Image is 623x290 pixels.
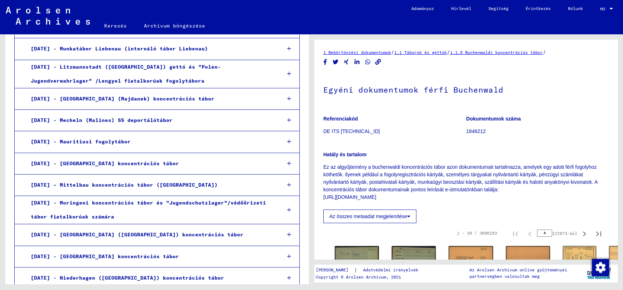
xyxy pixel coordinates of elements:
img: 001.jpg [335,246,379,262]
img: 002.jpg [392,246,436,262]
a: Archívum böngészése [135,17,214,34]
a: Adatvédelmi irányelvek [357,266,427,274]
font: [PERSON_NAME] [316,267,348,272]
font: Dokumentumok száma [466,116,521,122]
button: Megosztás Twitteren [332,58,339,67]
a: 1 Bebörtönzési dokumentumok [323,50,391,55]
font: / [447,49,450,55]
img: yv_logo.png [585,264,612,282]
font: | [354,267,357,273]
font: Ez az algyűjtemény a buchenwaldi koncentrációs tábor azon dokumentumait tartalmazza, amelyek egy ... [323,164,598,192]
img: 001.jpg [449,246,493,279]
button: Megosztás Xingen [343,58,350,67]
font: Az Arolsen Archívum online gyűjteményei [469,267,567,272]
font: Referenciakód [323,116,358,122]
a: [PERSON_NAME] [316,266,354,274]
font: [DATE] - [GEOGRAPHIC_DATA] koncentrációs tábor [31,160,179,167]
font: [DATE] - [GEOGRAPHIC_DATA] (Majdanek) koncentrációs tábor [31,95,214,102]
font: [DATE] - Niederhagen ([GEOGRAPHIC_DATA]) koncentrációs tábor [31,275,224,281]
button: Utolsó oldal [591,226,606,240]
a: 1.1.5 Buchenwaldi koncentrációs tábor [450,50,543,55]
font: [DATE] - Mauritiusi fogolytábor [31,138,131,145]
img: 002.jpg [506,246,550,279]
font: [DATE] - [GEOGRAPHIC_DATA] koncentrációs tábor [31,253,179,260]
button: Következő oldal [577,226,591,240]
font: Keresés [104,23,127,29]
font: 122873-ból [552,231,577,236]
font: [DATE] - Moringeni koncentrációs tábor és "Jugendschutzlager"/védőőrizeti tábor fiatalkorúak számára [31,200,266,220]
button: Megosztás LinkedIn-en [353,58,361,67]
font: / [391,49,394,55]
button: Előző oldal [523,226,537,240]
font: [DATE] – Mittelbau koncentrációs tábor ([GEOGRAPHIC_DATA]) [31,182,218,188]
button: Megosztás WhatsApp-on [364,58,372,67]
a: Keresés [96,17,135,34]
button: Link másolása [375,58,382,67]
font: / [543,49,546,55]
font: HU [600,6,605,11]
font: Adatvédelmi irányelvek [363,267,418,272]
font: Hírlevél [451,6,471,11]
button: Az összes metaadat megjelenítése [323,210,416,223]
a: 1.1 Táborok és gettók [394,50,447,55]
font: Az összes metaadat megjelenítése [329,213,407,219]
font: [URL][DOMAIN_NAME] [323,194,376,200]
img: 001.jpg [563,246,596,270]
font: 1 – 30 / 3686163 [457,230,497,236]
font: Hatály és tartalom [323,152,367,157]
font: Copyright © Arolsen Archívum, 2021 [316,274,401,280]
font: Segítség [488,6,508,11]
font: Adományoz [411,6,434,11]
font: 1846212 [466,128,486,134]
button: Első oldal [508,226,523,240]
font: DE ITS [TECHNICAL_ID] [323,128,380,134]
img: Hozzájárulás módosítása [592,259,609,276]
font: [DATE] - Munkatábor Liebenau (internáló tábor Liebenau) [31,45,208,52]
font: Egyéni dokumentumok férfi Buchenwald [323,85,503,95]
font: [DATE] - [GEOGRAPHIC_DATA] ([GEOGRAPHIC_DATA]) koncentrációs tábor [31,231,243,238]
font: [DATE] - Mecheln (Malines) SS deportálótábor [31,117,173,123]
font: partnerségben valósultak meg [469,274,540,279]
font: Archívum böngészése [144,23,205,29]
font: Rólunk [568,6,583,11]
font: Érintkezés [526,6,551,11]
font: [DATE] - Litzmannstadt ([GEOGRAPHIC_DATA]) gettó és "Polen-Jugendverwahrlager" /Lengyel fiatalkor... [31,64,221,84]
img: Arolsen_neg.svg [6,7,90,25]
button: Megosztás Facebookon [322,58,329,67]
div: Hozzájárulás módosítása [591,259,609,276]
